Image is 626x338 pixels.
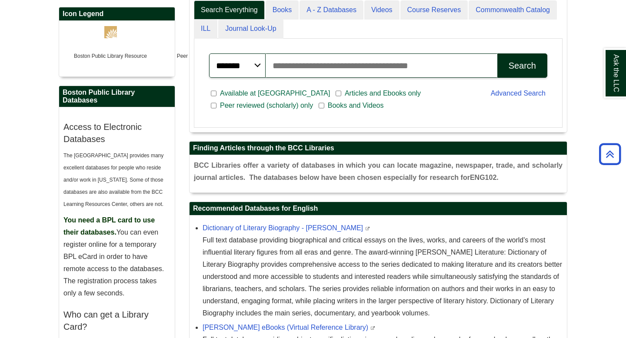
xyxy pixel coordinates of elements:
a: Search Everything [194,0,265,20]
a: Journal Look-Up [218,19,283,39]
span: Access to Electronic Databases [63,122,142,144]
i: This link opens in a new window [370,326,376,330]
div: Search [509,61,536,71]
a: [PERSON_NAME] eBooks (Virtual Reference Library) [203,324,368,331]
input: Available at [GEOGRAPHIC_DATA] [211,89,216,97]
input: Books and Videos [319,102,324,109]
a: Books [266,0,299,20]
img: http://lgimages.s3.amazonaws.com/data/imagemanager/89541/bpl.png [104,26,117,38]
span: You need a BPL card to use their databases. [63,216,155,236]
a: Dictionary of Literary Biography - [PERSON_NAME] [203,224,363,232]
a: ILL [194,19,217,39]
span: ENG102 [470,174,496,181]
span: The [GEOGRAPHIC_DATA] provides many excellent databases for people who reside and/or work in [US_... [63,152,163,207]
span: BCC Libraries offer a variety of databases in which you can locate magazine, newspaper, trade, an... [194,162,563,181]
h2: Finding Articles through the BCC Libraries [190,142,567,155]
a: Advanced Search [491,89,546,97]
span: Articles and Ebooks only [341,88,424,99]
a: Commonwealth Catalog [469,0,557,20]
a: Course Reserves [400,0,468,20]
a: Back to Top [596,148,624,160]
i: This link opens in a new window [365,227,370,231]
input: Peer reviewed (scholarly) only [211,102,216,109]
a: A - Z Databases [300,0,363,20]
a: Videos [364,0,400,20]
input: Articles and Ebooks only [336,89,341,97]
div: Full text database providing biographical and critical essays on the lives, works, and careers of... [203,234,563,319]
span: Available at [GEOGRAPHIC_DATA] [216,88,333,99]
h2: Boston Public Library Databases [59,86,175,107]
span: . [496,174,498,181]
span: Boston Public Library Resource [74,53,147,59]
span: Who can get a Library Card? [63,310,149,331]
h2: Icon Legend [59,7,175,21]
button: Search [497,53,547,78]
p: You can even register online for a temporary BPL eCard in order to have remote access to the data... [63,214,170,299]
span: Peer reviewed (scholarly) only [216,100,316,111]
span: Peer Reviewed Content [177,53,232,59]
span: Books and Videos [324,100,387,111]
h2: Recommended Databases for English [190,202,567,215]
